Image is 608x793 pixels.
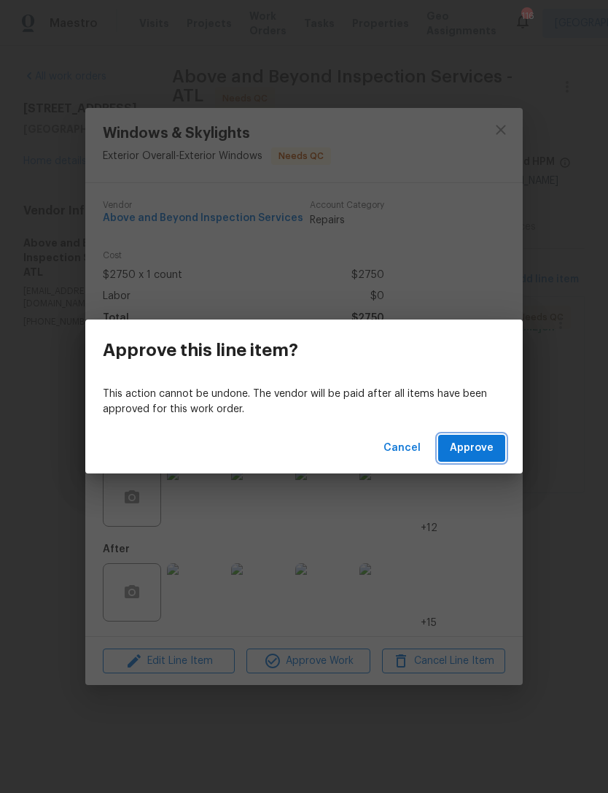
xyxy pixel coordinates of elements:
button: Cancel [378,435,426,462]
button: Approve [438,435,505,462]
h3: Approve this line item? [103,340,298,360]
p: This action cannot be undone. The vendor will be paid after all items have been approved for this... [103,387,505,417]
span: Approve [450,439,494,457]
span: Cancel [383,439,421,457]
